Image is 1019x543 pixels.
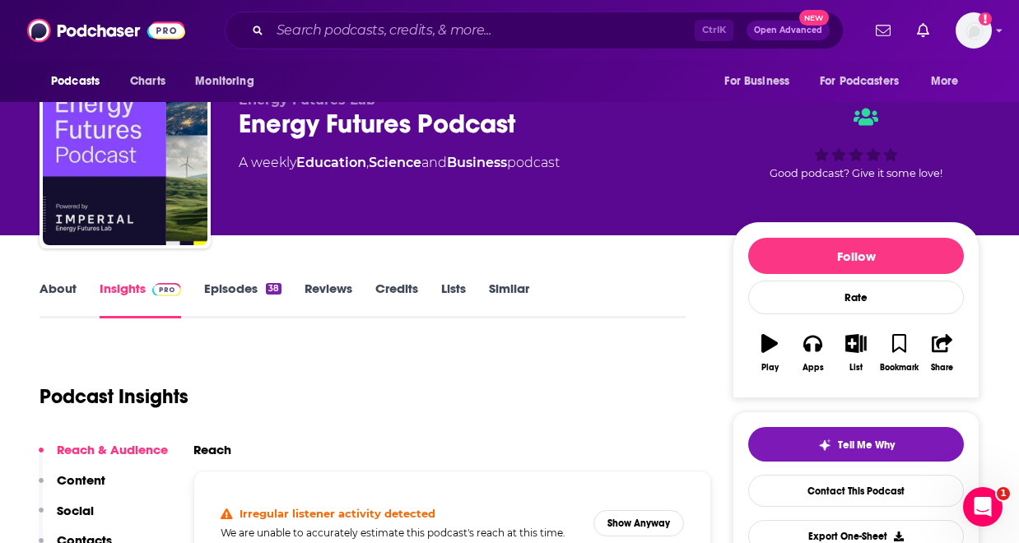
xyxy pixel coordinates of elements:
button: open menu [919,66,979,97]
button: Bookmark [877,323,920,383]
span: New [799,10,829,26]
button: Social [39,503,94,533]
span: Monitoring [195,70,254,93]
img: tell me why sparkle [818,439,831,452]
a: About [40,281,77,318]
img: Podchaser Pro [152,283,181,296]
div: Share [931,363,953,373]
span: , [366,155,369,170]
img: Podchaser - Follow, Share and Rate Podcasts [27,15,185,46]
button: open menu [713,66,810,97]
span: Open Advanced [754,26,822,35]
h4: Irregular listener activity detected [240,507,435,520]
a: Business [447,155,507,170]
span: Good podcast? Give it some love! [770,167,942,179]
p: Reach & Audience [57,442,168,457]
button: Content [39,472,105,503]
img: Energy Futures Podcast [43,81,207,245]
div: List [849,363,863,373]
a: Education [296,155,366,170]
svg: Add a profile image [979,12,992,26]
div: A weekly podcast [239,153,560,173]
button: tell me why sparkleTell Me Why [748,427,964,462]
a: Credits [375,281,418,318]
img: User Profile [956,12,992,49]
h5: We are unable to accurately estimate this podcast's reach at this time. [221,527,580,539]
input: Search podcasts, credits, & more... [270,17,695,44]
a: Show notifications dropdown [910,16,936,44]
div: 38 [266,283,282,295]
p: Social [57,503,94,518]
p: Content [57,472,105,488]
button: Apps [791,323,834,383]
div: Good podcast? Give it some love! [733,92,979,194]
iframe: Intercom live chat [963,487,1003,527]
span: For Podcasters [820,70,899,93]
button: List [835,323,877,383]
div: Play [761,363,779,373]
a: Episodes38 [204,281,282,318]
div: Search podcasts, credits, & more... [225,12,844,49]
span: and [421,155,447,170]
button: Play [748,323,791,383]
div: Rate [748,281,964,314]
button: Follow [748,238,964,274]
span: Charts [130,70,165,93]
a: Science [369,155,421,170]
a: Reviews [305,281,352,318]
a: Show notifications dropdown [869,16,897,44]
span: Logged in as juliafrontz [956,12,992,49]
h2: Reach [193,442,231,457]
a: Lists [441,281,466,318]
a: Charts [119,66,175,97]
a: InsightsPodchaser Pro [100,281,181,318]
span: Tell Me Why [838,439,895,452]
div: Apps [803,363,824,373]
span: For Business [724,70,789,93]
h1: Podcast Insights [40,384,188,409]
a: Similar [489,281,529,318]
button: Reach & Audience [39,442,168,472]
span: More [931,70,959,93]
a: Contact This Podcast [748,475,964,507]
span: Ctrl K [695,20,733,41]
div: Bookmark [880,363,919,373]
button: Share [921,323,964,383]
span: 1 [997,487,1010,500]
button: Show Anyway [593,510,684,536]
button: open menu [809,66,923,97]
button: Show profile menu [956,12,992,49]
button: open menu [40,66,121,97]
span: Podcasts [51,70,100,93]
button: open menu [184,66,275,97]
button: Open AdvancedNew [747,21,830,40]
